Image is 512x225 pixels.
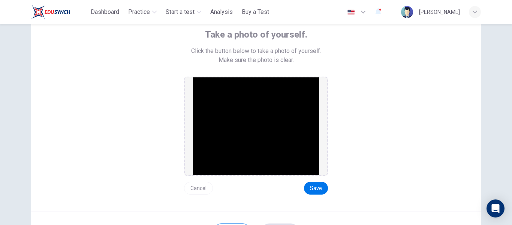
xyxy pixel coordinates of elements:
button: Save [304,182,328,195]
button: Analysis [207,5,236,19]
span: Dashboard [91,8,119,17]
span: Practice [128,8,150,17]
a: ELTC logo [31,5,88,20]
img: ELTC logo [31,5,70,20]
span: Click the button below to take a photo of yourself. [191,47,321,56]
div: [PERSON_NAME] [419,8,460,17]
span: Analysis [210,8,233,17]
button: Practice [125,5,160,19]
button: Dashboard [88,5,122,19]
span: Take a photo of yourself. [205,29,307,41]
span: Buy a Test [242,8,269,17]
button: Start a test [163,5,204,19]
img: Profile picture [401,6,413,18]
button: Buy a Test [239,5,272,19]
span: Make sure the photo is clear. [219,56,294,65]
img: en [346,9,356,15]
img: preview screemshot [193,77,319,175]
button: Cancel [184,182,213,195]
div: Open Intercom Messenger [487,199,505,217]
span: Start a test [166,8,195,17]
